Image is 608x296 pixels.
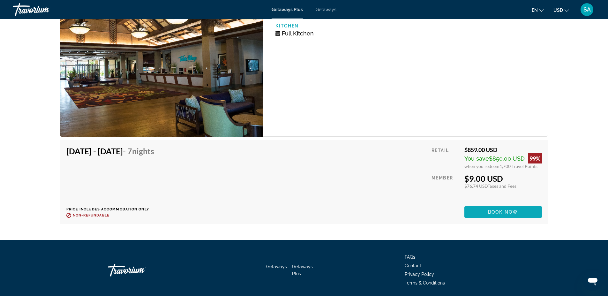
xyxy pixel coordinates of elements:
a: Travorium [13,1,77,18]
a: Getaways Plus [272,7,303,12]
a: Contact [405,263,421,268]
span: Nights [132,146,154,156]
div: Retail [432,146,459,169]
span: Taxes and Fees [488,183,516,189]
button: Change currency [553,5,569,15]
p: Kitchen [275,23,405,28]
span: SA [583,6,591,13]
a: Getaways [266,264,287,269]
div: Member [432,174,459,201]
span: 1,700 Travel Points [499,163,537,169]
p: Price includes accommodation only [66,207,159,211]
h4: [DATE] - [DATE] [66,146,154,156]
div: 99% [528,153,542,163]
button: User Menu [579,3,595,16]
a: Travorium [108,261,172,280]
button: Change language [532,5,544,15]
a: Getaways Plus [292,264,313,276]
div: $9.00 USD [464,174,542,183]
span: en [532,8,538,13]
div: $76.74 USD [464,183,542,189]
span: You save [464,155,489,162]
span: when you redeem [464,163,499,169]
span: Full Kitchen [282,30,314,37]
a: Privacy Policy [405,272,434,277]
span: $850.00 USD [489,155,525,162]
span: Non-refundable [73,213,109,217]
div: $859.00 USD [464,146,542,153]
span: - 7 [123,146,154,156]
a: FAQs [405,254,415,260]
span: USD [553,8,563,13]
a: Getaways [316,7,336,12]
iframe: Кнопка запуска окна обмена сообщениями [582,270,603,291]
span: Book now [488,209,518,215]
button: Book now [464,206,542,218]
a: Terms & Conditions [405,280,445,285]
